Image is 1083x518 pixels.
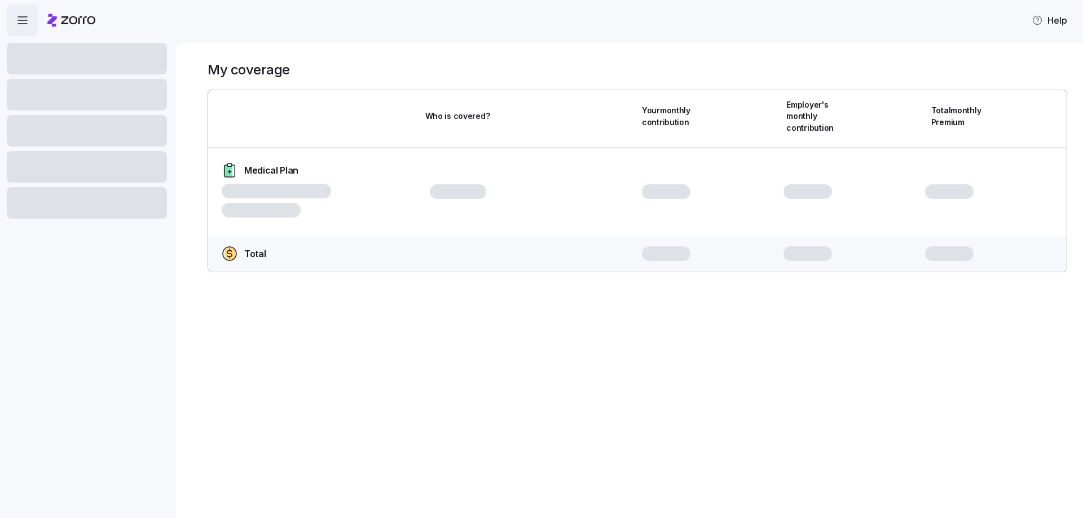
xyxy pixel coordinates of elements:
[425,110,490,122] span: Who is covered?
[208,61,290,78] h1: My coverage
[1023,9,1076,32] button: Help
[642,105,705,128] span: Your monthly contribution
[1032,14,1067,27] span: Help
[931,105,994,128] span: Total monthly Premium
[786,99,849,134] span: Employer's monthly contribution
[244,247,266,261] span: Total
[244,163,298,178] span: Medical Plan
